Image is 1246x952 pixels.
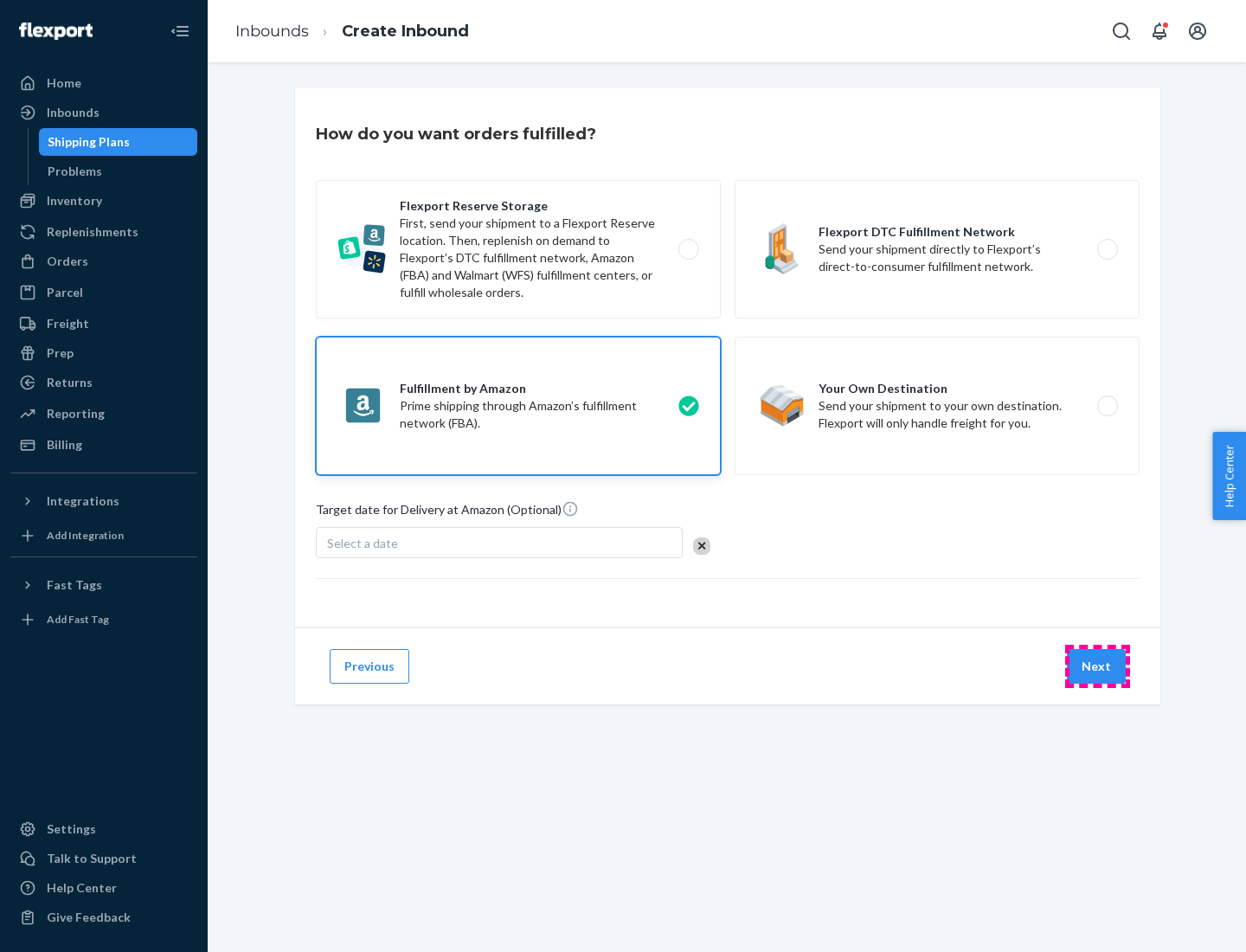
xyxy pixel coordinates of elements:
[1142,14,1177,48] button: Open notifications
[19,23,93,40] img: Flexport logo
[235,22,309,41] a: Inbounds
[10,431,197,459] a: Billing
[10,571,197,599] button: Fast Tags
[10,904,197,931] button: Give Feedback
[1180,14,1215,48] button: Open account menu
[10,874,197,902] a: Help Center
[47,909,131,926] div: Give Feedback
[10,69,197,97] a: Home
[222,6,483,57] ol: breadcrumbs
[48,163,102,180] div: Problems
[47,104,100,121] div: Inbounds
[47,879,117,897] div: Help Center
[47,528,124,543] div: Add Integration
[47,223,138,241] div: Replenishments
[163,14,197,48] button: Close Navigation
[47,284,83,301] div: Parcel
[47,74,81,92] div: Home
[10,400,197,428] a: Reporting
[47,405,105,422] div: Reporting
[47,374,93,391] div: Returns
[10,606,197,634] a: Add Fast Tag
[316,123,596,145] h3: How do you want orders fulfilled?
[1104,14,1139,48] button: Open Search Box
[10,369,197,396] a: Returns
[342,22,469,41] a: Create Inbound
[39,158,198,185] a: Problems
[47,820,96,838] div: Settings
[48,133,130,151] div: Shipping Plans
[47,576,102,594] div: Fast Tags
[10,218,197,246] a: Replenishments
[316,500,579,525] span: Target date for Delivery at Amazon (Optional)
[47,253,88,270] div: Orders
[330,649,409,684] button: Previous
[10,339,197,367] a: Prep
[10,522,197,550] a: Add Integration
[47,192,102,209] div: Inventory
[10,187,197,215] a: Inventory
[10,310,197,338] a: Freight
[47,850,137,867] div: Talk to Support
[10,248,197,275] a: Orders
[47,492,119,510] div: Integrations
[47,315,89,332] div: Freight
[47,612,109,627] div: Add Fast Tag
[327,536,398,550] span: Select a date
[10,487,197,515] button: Integrations
[39,128,198,156] a: Shipping Plans
[47,344,74,362] div: Prep
[10,279,197,306] a: Parcel
[1212,432,1246,520] button: Help Center
[1067,649,1126,684] button: Next
[10,815,197,843] a: Settings
[10,99,197,126] a: Inbounds
[10,845,197,872] a: Talk to Support
[47,436,82,453] div: Billing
